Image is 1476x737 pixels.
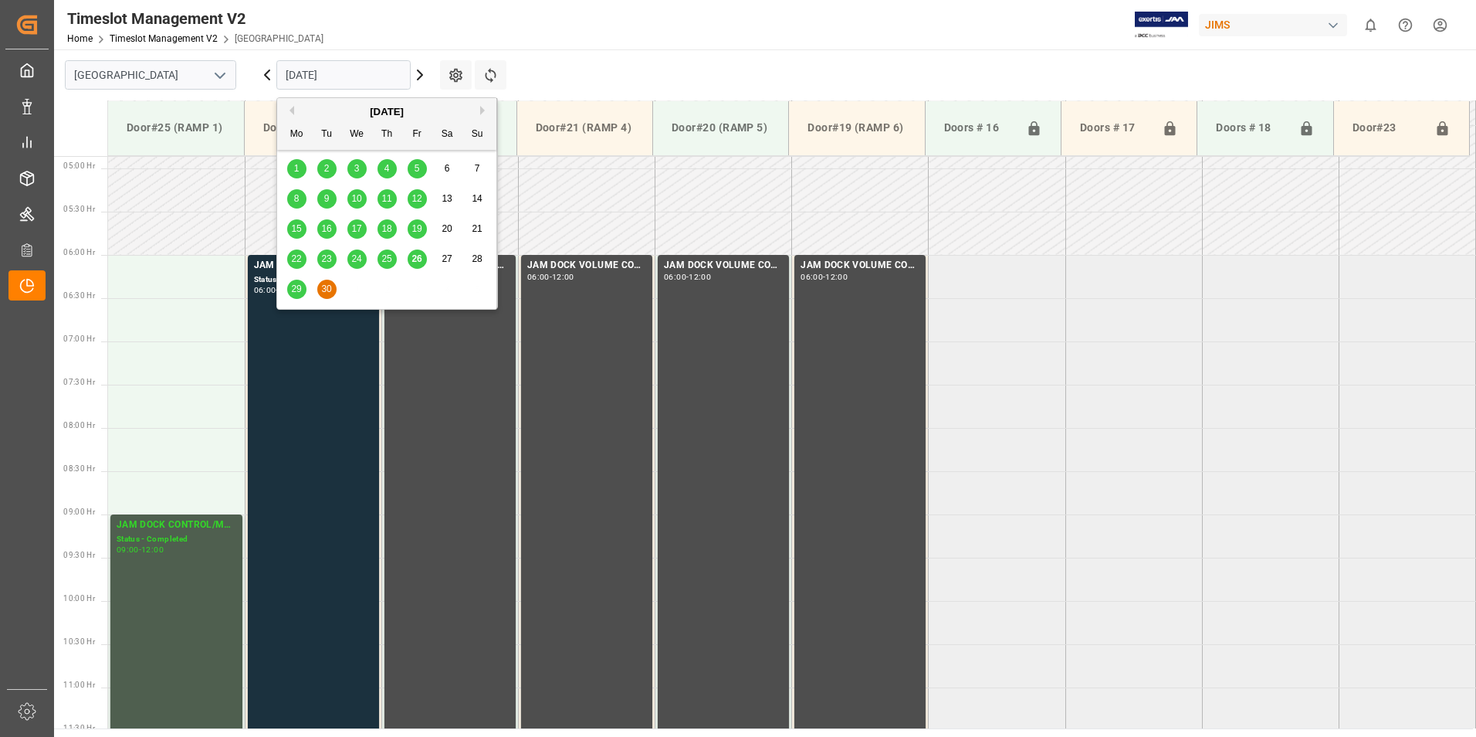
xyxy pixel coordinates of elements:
[321,253,331,264] span: 23
[411,223,421,234] span: 19
[1199,10,1353,39] button: JIMS
[67,33,93,44] a: Home
[351,223,361,234] span: 17
[408,219,427,239] div: Choose Friday, September 19th, 2025
[411,253,421,264] span: 26
[415,163,420,174] span: 5
[527,273,550,280] div: 06:00
[294,163,300,174] span: 1
[63,724,95,732] span: 11:30 Hr
[139,546,141,553] div: -
[117,533,236,546] div: Status - Completed
[63,161,95,170] span: 05:00 Hr
[321,284,331,294] span: 30
[801,273,823,280] div: 06:00
[63,508,95,516] span: 09:00 Hr
[208,63,231,87] button: open menu
[664,273,686,280] div: 06:00
[1074,114,1156,143] div: Doors # 17
[351,253,361,264] span: 24
[664,258,783,273] div: JAM DOCK VOLUME CONTROL
[1210,114,1291,143] div: Doors # 18
[408,189,427,209] div: Choose Friday, September 12th, 2025
[468,125,487,144] div: Su
[276,60,411,90] input: DD.MM.YYYY
[63,551,95,559] span: 09:30 Hr
[347,189,367,209] div: Choose Wednesday, September 10th, 2025
[317,189,337,209] div: Choose Tuesday, September 9th, 2025
[438,219,457,239] div: Choose Saturday, September 20th, 2025
[347,250,367,269] div: Choose Wednesday, September 24th, 2025
[317,125,337,144] div: Tu
[377,159,397,178] div: Choose Thursday, September 4th, 2025
[408,159,427,178] div: Choose Friday, September 5th, 2025
[317,159,337,178] div: Choose Tuesday, September 2nd, 2025
[1199,14,1347,36] div: JIMS
[354,163,360,174] span: 3
[550,273,552,280] div: -
[317,250,337,269] div: Choose Tuesday, September 23rd, 2025
[384,163,390,174] span: 4
[442,253,452,264] span: 27
[1346,114,1428,143] div: Door#23
[1353,8,1388,42] button: show 0 new notifications
[377,125,397,144] div: Th
[530,114,640,142] div: Door#21 (RAMP 4)
[823,273,825,280] div: -
[287,280,306,299] div: Choose Monday, September 29th, 2025
[442,193,452,204] span: 13
[291,253,301,264] span: 22
[552,273,574,280] div: 12:00
[472,223,482,234] span: 21
[254,273,373,287] div: Status -
[63,681,95,689] span: 11:00 Hr
[438,189,457,209] div: Choose Saturday, September 13th, 2025
[686,273,689,280] div: -
[287,189,306,209] div: Choose Monday, September 8th, 2025
[377,189,397,209] div: Choose Thursday, September 11th, 2025
[408,250,427,269] div: Choose Friday, September 26th, 2025
[67,7,323,30] div: Timeslot Management V2
[347,125,367,144] div: We
[117,518,236,533] div: JAM DOCK CONTROL/MONTH END
[472,193,482,204] span: 14
[257,114,367,142] div: Door#24 (RAMP 2)
[445,163,450,174] span: 6
[1135,12,1188,39] img: Exertis%20JAM%20-%20Email%20Logo.jpg_1722504956.jpg
[381,193,391,204] span: 11
[665,114,776,142] div: Door#20 (RAMP 5)
[468,189,487,209] div: Choose Sunday, September 14th, 2025
[287,125,306,144] div: Mo
[282,154,493,304] div: month 2025-09
[294,193,300,204] span: 8
[63,205,95,213] span: 05:30 Hr
[63,594,95,603] span: 10:00 Hr
[381,223,391,234] span: 18
[287,250,306,269] div: Choose Monday, September 22nd, 2025
[468,250,487,269] div: Choose Sunday, September 28th, 2025
[689,273,711,280] div: 12:00
[287,159,306,178] div: Choose Monday, September 1st, 2025
[442,223,452,234] span: 20
[438,250,457,269] div: Choose Saturday, September 27th, 2025
[63,378,95,386] span: 07:30 Hr
[351,193,361,204] span: 10
[347,159,367,178] div: Choose Wednesday, September 3rd, 2025
[63,291,95,300] span: 06:30 Hr
[291,284,301,294] span: 29
[377,250,397,269] div: Choose Thursday, September 25th, 2025
[254,287,276,294] div: 06:00
[317,219,337,239] div: Choose Tuesday, September 16th, 2025
[381,253,391,264] span: 25
[438,159,457,178] div: Choose Saturday, September 6th, 2025
[938,114,1020,143] div: Doors # 16
[801,258,919,273] div: JAM DOCK VOLUME CONTROL
[347,219,367,239] div: Choose Wednesday, September 17th, 2025
[65,60,236,90] input: Type to search/select
[277,104,496,120] div: [DATE]
[117,546,139,553] div: 09:00
[438,125,457,144] div: Sa
[285,106,294,115] button: Previous Month
[63,421,95,430] span: 08:00 Hr
[468,159,487,178] div: Choose Sunday, September 7th, 2025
